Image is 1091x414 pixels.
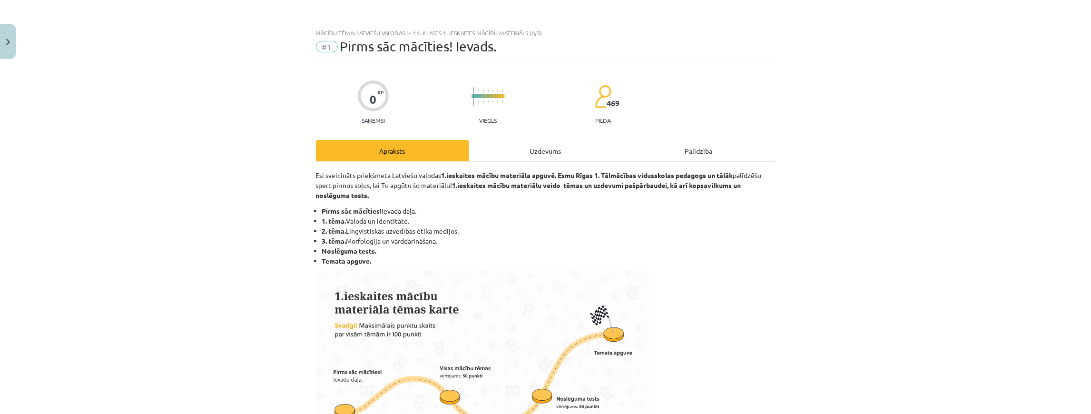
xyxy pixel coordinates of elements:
[316,41,338,52] span: #1
[358,117,389,124] p: Saņemsi
[377,89,383,95] span: XP
[622,140,776,161] div: Palīdzība
[492,100,493,103] img: icon-short-line-57e1e144782c952c97e751825c79c345078a6d821885a25fce030b3d8c18986b.svg
[473,87,474,106] img: icon-long-line-d9ea69661e0d244f92f715978eff75569469978d946b2353a9bb055b3ed8787d.svg
[322,236,776,246] li: Morfoloģija un vārddarināšana.
[322,217,346,225] strong: 1. tēma.
[322,216,776,226] li: Valoda un identitāte.
[322,256,372,265] strong: Temata apguve.
[502,100,503,103] img: icon-short-line-57e1e144782c952c97e751825c79c345078a6d821885a25fce030b3d8c18986b.svg
[322,246,377,255] strong: Noslēguma tests.
[595,85,611,108] img: students-c634bb4e5e11cddfef0936a35e636f08e4e9abd3cc4e673bd6f9a4125e45ecb1.svg
[370,93,376,106] div: 0
[322,237,346,245] strong: 3. tēma.
[483,89,484,92] img: icon-short-line-57e1e144782c952c97e751825c79c345078a6d821885a25fce030b3d8c18986b.svg
[483,100,484,103] img: icon-short-line-57e1e144782c952c97e751825c79c345078a6d821885a25fce030b3d8c18986b.svg
[479,117,497,124] p: Viegls
[478,89,479,92] img: icon-short-line-57e1e144782c952c97e751825c79c345078a6d821885a25fce030b3d8c18986b.svg
[497,100,498,103] img: icon-short-line-57e1e144782c952c97e751825c79c345078a6d821885a25fce030b3d8c18986b.svg
[6,39,10,45] img: icon-close-lesson-0947bae3869378f0d4975bcd49f059093ad1ed9edebbc8119c70593378902aed.svg
[322,206,776,216] li: Ievada daļa.
[469,140,622,161] div: Uzdevums
[595,117,610,124] p: pilda
[322,207,382,215] strong: Pirms sāc mācīties!
[316,181,741,199] b: 1.ieskaites mācību materiālu veido tēmas un uzdevumi pašpārbaudei, kā arī kopsavilkums un noslēgu...
[322,227,346,235] strong: 2. tēma.
[497,89,498,92] img: icon-short-line-57e1e144782c952c97e751825c79c345078a6d821885a25fce030b3d8c18986b.svg
[442,171,733,179] b: 1.ieskaites mācību materiāla apguvē. Esmu Rīgas 1. Tālmācības vidusskolas pedagogs un tālāk
[322,226,776,236] li: Lingvistiskās uzvedības ētika medijos.
[340,39,497,54] span: Pirms sāc mācīties! Ievads.
[478,100,479,103] img: icon-short-line-57e1e144782c952c97e751825c79c345078a6d821885a25fce030b3d8c18986b.svg
[607,99,619,108] span: 469
[316,30,776,36] div: Mācību tēma: Latviešu valodas i - 11. klases 1. ieskaites mācību materiāls (a,b)
[316,170,776,200] p: Esi sveicināts priekšmeta Latviešu valodas palīdzēšu spert pirmos soļus, lai Tu apgūtu šo materiālu!
[492,89,493,92] img: icon-short-line-57e1e144782c952c97e751825c79c345078a6d821885a25fce030b3d8c18986b.svg
[502,89,503,92] img: icon-short-line-57e1e144782c952c97e751825c79c345078a6d821885a25fce030b3d8c18986b.svg
[316,140,469,161] div: Apraksts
